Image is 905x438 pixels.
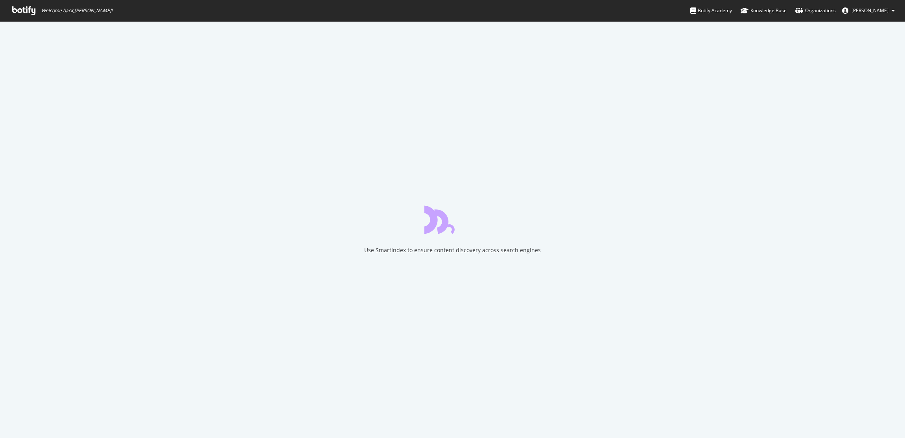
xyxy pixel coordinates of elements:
[741,7,787,15] div: Knowledge Base
[364,246,541,254] div: Use SmartIndex to ensure content discovery across search engines
[852,7,888,14] span: David Britton
[795,7,836,15] div: Organizations
[41,7,112,14] span: Welcome back, [PERSON_NAME] !
[690,7,732,15] div: Botify Academy
[424,205,481,234] div: animation
[836,4,901,17] button: [PERSON_NAME]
